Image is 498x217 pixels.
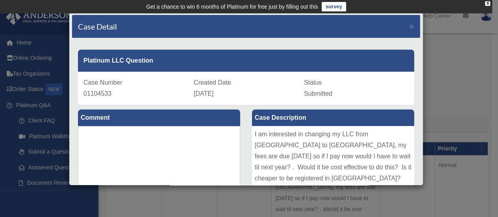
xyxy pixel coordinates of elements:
span: Submitted [304,90,332,97]
span: × [409,22,414,31]
h4: Case Detail [78,21,117,32]
div: Platinum LLC Question [78,50,414,72]
span: Case Number [83,79,122,86]
div: close [485,1,490,6]
a: survey [322,2,346,11]
button: Close [409,22,414,30]
span: 01104533 [83,90,111,97]
span: Status [304,79,322,86]
span: [DATE] [194,90,213,97]
label: Case Description [252,109,414,126]
div: Get a chance to win 6 months of Platinum for free just by filling out this [146,2,318,11]
span: Created Date [194,79,231,86]
label: Comment [78,109,240,126]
